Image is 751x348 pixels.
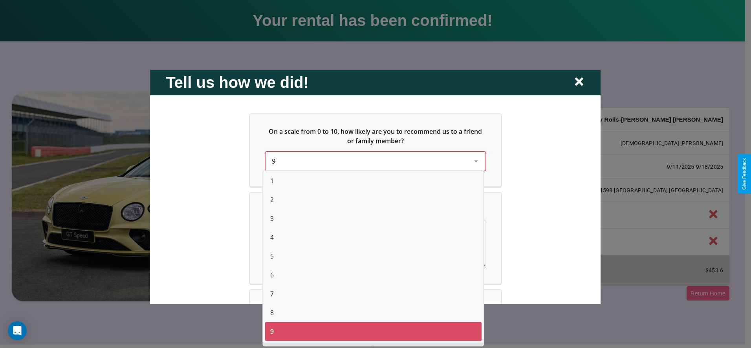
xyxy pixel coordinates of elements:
[270,195,274,204] span: 2
[265,228,482,247] div: 4
[270,214,274,223] span: 3
[270,233,274,242] span: 4
[270,176,274,186] span: 1
[8,321,27,340] div: Open Intercom Messenger
[265,247,482,266] div: 5
[266,126,485,145] h5: On a scale from 0 to 10, how likely are you to recommend us to a friend or family member?
[250,114,501,186] div: On a scale from 0 to 10, how likely are you to recommend us to a friend or family member?
[270,251,274,261] span: 5
[265,266,482,284] div: 6
[265,190,482,209] div: 2
[270,308,274,317] span: 8
[166,73,309,91] h2: Tell us how we did!
[265,284,482,303] div: 7
[265,209,482,228] div: 3
[272,157,275,165] span: 9
[265,171,482,190] div: 1
[270,327,274,336] span: 9
[266,151,485,170] div: On a scale from 0 to 10, how likely are you to recommend us to a friend or family member?
[265,322,482,341] div: 9
[270,270,274,280] span: 6
[269,127,484,145] span: On a scale from 0 to 10, how likely are you to recommend us to a friend or family member?
[265,303,482,322] div: 8
[742,158,747,190] div: Give Feedback
[270,289,274,299] span: 7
